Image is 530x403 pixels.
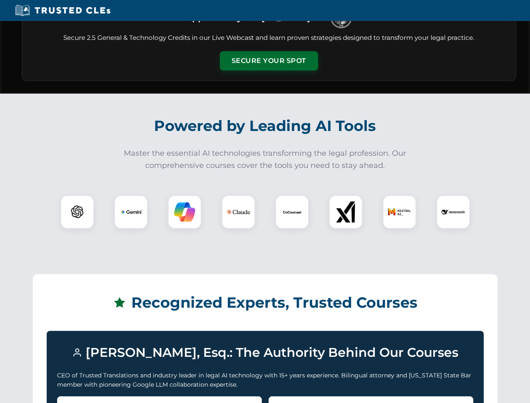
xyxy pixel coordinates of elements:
[275,195,309,229] div: CoCounsel
[174,201,195,222] img: Copilot Logo
[32,33,506,43] p: Secure 2.5 General & Technology Credits in our Live Webcast and learn proven strategies designed ...
[383,195,416,229] div: Mistral AI
[13,4,113,17] img: Trusted CLEs
[57,341,473,364] h3: [PERSON_NAME], Esq.: The Authority Behind Our Courses
[33,111,498,141] h2: Powered by Leading AI Tools
[282,201,303,222] img: CoCounsel Logo
[60,195,94,229] div: ChatGPT
[120,201,141,222] img: Gemini Logo
[388,200,411,224] img: Mistral AI Logo
[329,195,363,229] div: xAI
[65,200,89,224] img: ChatGPT Logo
[114,195,148,229] div: Gemini
[222,195,255,229] div: Claude
[168,195,201,229] div: Copilot
[227,200,250,224] img: Claude Logo
[47,288,484,317] h2: Recognized Experts, Trusted Courses
[220,51,318,71] button: Secure Your Spot
[441,200,465,224] img: DeepSeek Logo
[57,371,473,390] p: CEO of Trusted Translations and industry leader in legal AI technology with 15+ years experience....
[436,195,470,229] div: DeepSeek
[118,147,412,172] p: Master the essential AI technologies transforming the legal profession. Our comprehensive courses...
[335,201,356,222] img: xAI Logo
